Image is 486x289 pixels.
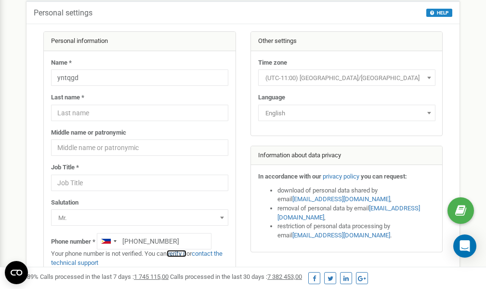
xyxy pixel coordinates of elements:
[44,32,236,51] div: Personal information
[51,69,228,86] input: Name
[40,273,169,280] span: Calls processed in the last 7 days :
[258,93,285,102] label: Language
[277,204,435,222] li: removal of personal data by email ,
[258,173,321,180] strong: In accordance with our
[361,173,407,180] strong: you can request:
[453,234,476,258] div: Open Intercom Messenger
[426,9,452,17] button: HELP
[277,186,435,204] li: download of personal data shared by email ,
[170,273,302,280] span: Calls processed in the last 30 days :
[51,128,126,138] label: Middle name or patronymic
[51,237,95,247] label: Phone number *
[51,198,79,207] label: Salutation
[323,173,359,180] a: privacy policy
[292,195,390,203] a: [EMAIL_ADDRESS][DOMAIN_NAME]
[251,146,443,165] div: Information about data privacy
[51,105,228,121] input: Last name
[277,222,435,240] li: restriction of personal data processing by email .
[51,139,228,156] input: Middle name or patronymic
[262,107,432,120] span: English
[258,69,435,86] span: (UTC-11:00) Pacific/Midway
[51,93,84,102] label: Last name *
[258,58,287,68] label: Time zone
[51,209,228,226] span: Mr.
[54,211,225,225] span: Mr.
[51,58,72,68] label: Name *
[97,234,119,249] div: Telephone country code
[97,233,211,249] input: +1-800-555-55-55
[51,175,228,191] input: Job Title
[51,250,223,266] a: contact the technical support
[277,205,420,221] a: [EMAIL_ADDRESS][DOMAIN_NAME]
[51,163,79,172] label: Job Title *
[51,249,228,267] p: Your phone number is not verified. You can or
[134,273,169,280] u: 1 745 115,00
[34,9,92,17] h5: Personal settings
[167,250,186,257] a: verify it
[292,232,390,239] a: [EMAIL_ADDRESS][DOMAIN_NAME]
[5,261,28,284] button: Open CMP widget
[251,32,443,51] div: Other settings
[258,105,435,121] span: English
[262,71,432,85] span: (UTC-11:00) Pacific/Midway
[267,273,302,280] u: 7 382 453,00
